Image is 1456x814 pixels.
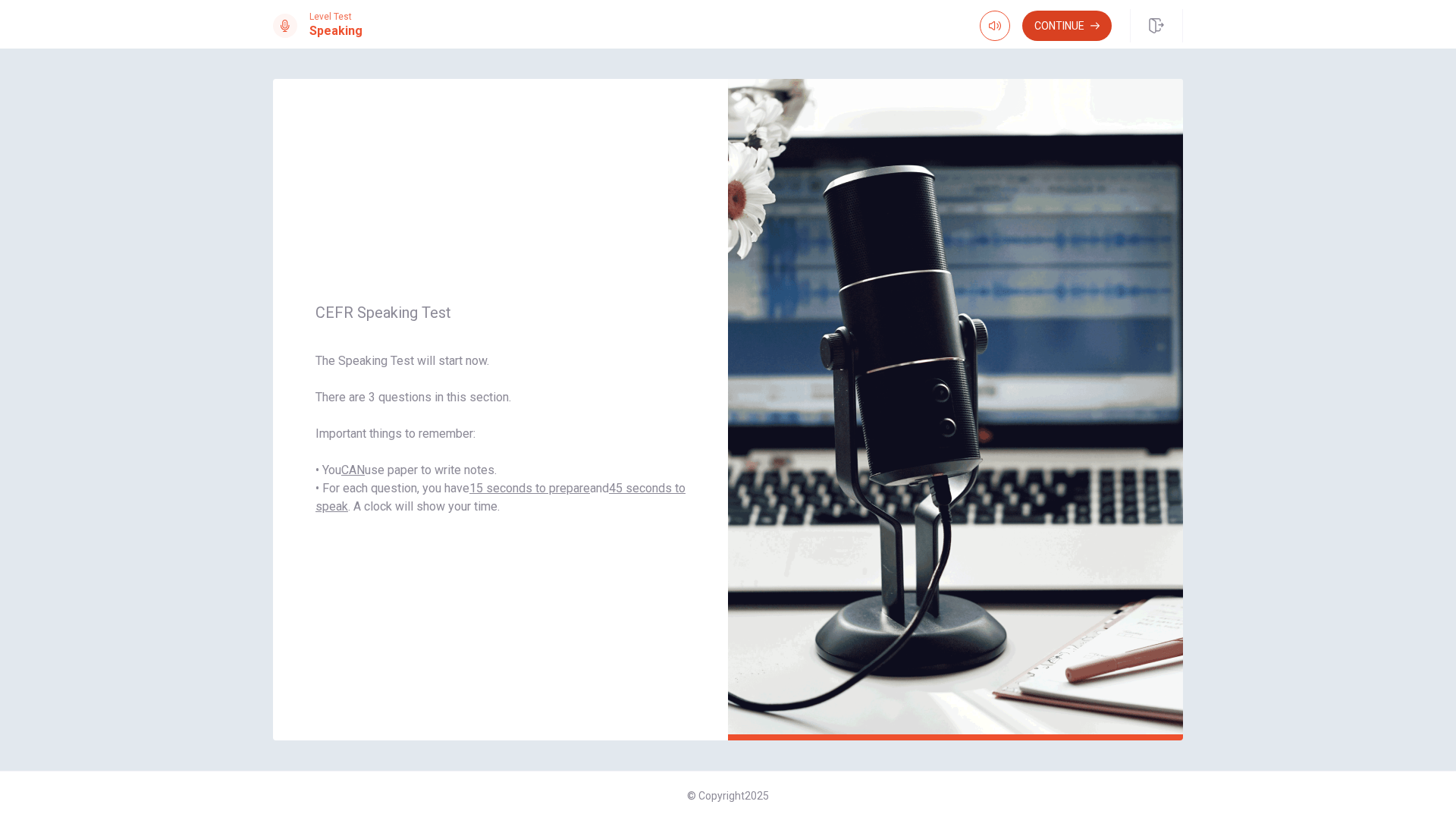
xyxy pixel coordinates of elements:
[309,22,362,40] h1: Speaking
[309,11,362,22] span: Level Test
[315,303,686,322] span: CEFR Speaking Test
[341,463,365,477] u: CAN
[315,352,686,516] span: The Speaking Test will start now. There are 3 questions in this section. Important things to reme...
[1022,11,1112,41] button: Continue
[469,481,590,495] u: 15 seconds to prepare
[687,790,769,802] span: © Copyright 2025
[728,79,1183,740] img: speaking intro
